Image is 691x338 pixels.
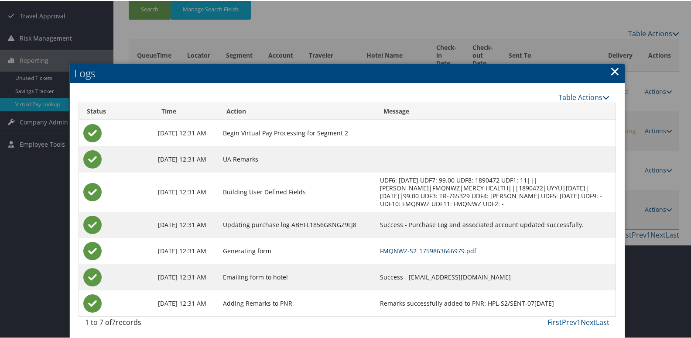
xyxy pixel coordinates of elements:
[154,263,219,290] td: [DATE] 12:31 AM
[154,211,219,237] td: [DATE] 12:31 AM
[85,316,206,331] div: 1 to 7 of records
[547,317,562,326] a: First
[376,211,616,237] td: Success - Purchase Log and associated account updated successfully.
[154,290,219,316] td: [DATE] 12:31 AM
[154,102,219,119] th: Time: activate to sort column ascending
[219,145,376,172] td: UA Remarks
[219,119,376,145] td: Begin Virtual Pay Processing for Segment 2
[562,317,577,326] a: Prev
[219,263,376,290] td: Emailing form to hotel
[70,63,625,82] h2: Logs
[577,317,581,326] a: 1
[154,237,219,263] td: [DATE] 12:31 AM
[376,263,616,290] td: Success - [EMAIL_ADDRESS][DOMAIN_NAME]
[596,317,609,326] a: Last
[219,172,376,211] td: Building User Defined Fields
[219,290,376,316] td: Adding Remarks to PNR
[219,237,376,263] td: Generating form
[558,92,609,101] a: Table Actions
[380,246,476,254] a: FMQNWZ-S2_1759863666979.pdf
[154,119,219,145] td: [DATE] 12:31 AM
[112,317,116,326] span: 7
[581,317,596,326] a: Next
[376,172,616,211] td: UDF6: [DATE] UDF7: 99.00 UDF8: 1890472 UDF1: 11|||[PERSON_NAME]|FMQNWZ|MERCY HEALTH|||1890472|UYY...
[610,62,620,79] a: Close
[154,145,219,172] td: [DATE] 12:31 AM
[154,172,219,211] td: [DATE] 12:31 AM
[219,102,376,119] th: Action: activate to sort column ascending
[219,211,376,237] td: Updating purchase log ABHFL1856GKNGZ9LJ8
[376,290,616,316] td: Remarks successfully added to PNR: HPL-S2/SENT-07[DATE]
[376,102,616,119] th: Message: activate to sort column ascending
[79,102,153,119] th: Status: activate to sort column ascending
